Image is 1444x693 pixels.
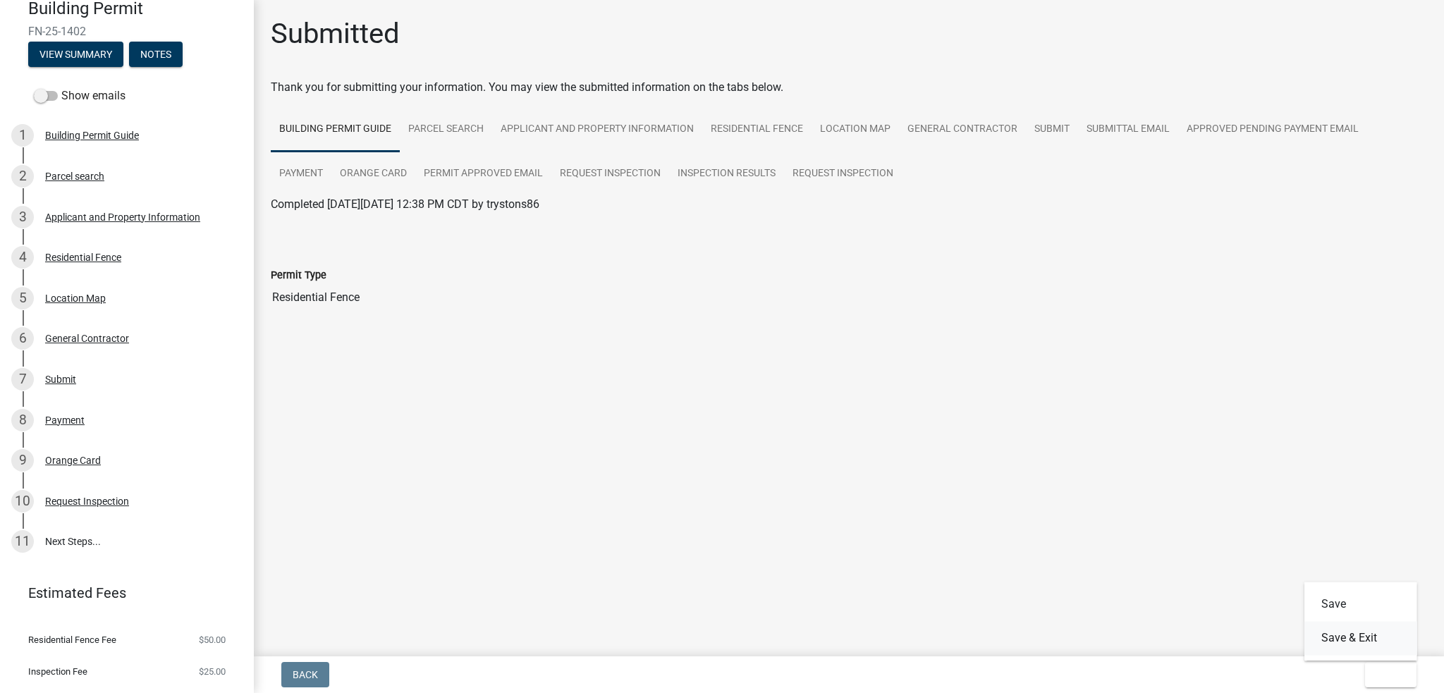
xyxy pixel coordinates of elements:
span: $50.00 [199,635,226,644]
div: Thank you for submitting your information. You may view the submitted information on the tabs below. [271,79,1427,96]
div: 11 [11,530,34,553]
div: 6 [11,327,34,350]
div: Payment [45,415,85,425]
div: 9 [11,449,34,472]
a: Location Map [812,107,899,152]
span: Residential Fence Fee [28,635,116,644]
a: Building Permit Guide [271,107,400,152]
div: Request Inspection [45,496,129,506]
div: Parcel search [45,171,104,181]
a: Payment [271,152,331,197]
div: 8 [11,409,34,431]
span: $25.00 [199,667,226,676]
div: Submit [45,374,76,384]
wm-modal-confirm: Notes [129,49,183,61]
a: Inspection Results [669,152,784,197]
button: View Summary [28,42,123,67]
div: Building Permit Guide [45,130,139,140]
div: Exit [1304,582,1417,661]
button: Save & Exit [1304,621,1417,655]
span: Completed [DATE][DATE] 12:38 PM CDT by trystons86 [271,197,539,211]
div: Applicant and Property Information [45,212,200,222]
a: Orange Card [331,152,415,197]
a: Request Inspection [551,152,669,197]
div: 7 [11,368,34,391]
a: General Contractor [899,107,1026,152]
a: Estimated Fees [11,579,231,607]
wm-modal-confirm: Summary [28,49,123,61]
h1: Submitted [271,17,400,51]
div: 1 [11,124,34,147]
span: Inspection Fee [28,667,87,676]
a: Parcel search [400,107,492,152]
div: Orange Card [45,455,101,465]
a: Permit Approved Email [415,152,551,197]
a: Applicant and Property Information [492,107,702,152]
label: Show emails [34,87,126,104]
a: Submit [1026,107,1078,152]
div: 2 [11,165,34,188]
label: Permit Type [271,271,326,281]
div: 5 [11,287,34,309]
div: 3 [11,206,34,228]
span: Back [293,669,318,680]
div: Location Map [45,293,106,303]
div: Residential Fence [45,252,121,262]
div: 4 [11,246,34,269]
div: 10 [11,490,34,513]
a: Submittal Email [1078,107,1178,152]
button: Save [1304,587,1417,621]
button: Exit [1365,662,1417,687]
div: General Contractor [45,333,129,343]
span: Exit [1376,669,1397,680]
button: Back [281,662,329,687]
span: FN-25-1402 [28,25,226,38]
a: Approved Pending Payment Email [1178,107,1367,152]
button: Notes [129,42,183,67]
a: Residential Fence [702,107,812,152]
a: Request Inspection [784,152,902,197]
